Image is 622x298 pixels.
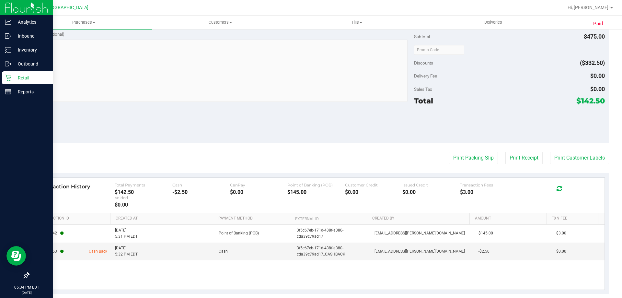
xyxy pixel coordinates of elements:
[3,290,50,295] p: [DATE]
[115,227,138,240] span: [DATE] 5:31 PM EDT
[414,45,464,55] input: Promo Code
[116,216,211,221] a: Created At
[16,16,152,29] a: Purchases
[288,16,425,29] a: Tills
[5,75,11,81] inline-svg: Retail
[16,19,152,25] span: Purchases
[414,34,430,39] span: Subtotal
[11,32,50,40] p: Inbound
[3,284,50,290] p: 05:34 PM EDT
[230,189,288,195] div: $0.00
[556,230,566,236] span: $3.00
[5,33,11,39] inline-svg: Inbound
[556,248,566,255] span: $0.00
[414,96,433,105] span: Total
[568,5,610,10] span: Hi, [PERSON_NAME]!
[414,57,433,69] span: Discounts
[414,87,432,92] span: Sales Tax
[584,33,605,40] span: $475.00
[5,61,11,67] inline-svg: Outbound
[590,72,605,79] span: $0.00
[505,152,543,164] button: Print Receipt
[89,248,107,255] span: Cash Back
[345,189,403,195] div: $0.00
[44,5,88,10] span: [GEOGRAPHIC_DATA]
[478,230,493,236] span: $145.00
[115,245,138,257] span: [DATE] 5:32 PM EDT
[172,189,230,195] div: -$2.50
[5,19,11,25] inline-svg: Analytics
[11,74,50,82] p: Retail
[38,216,108,221] a: Transaction ID
[11,88,50,96] p: Reports
[39,248,63,255] span: 11712453
[152,19,288,25] span: Customers
[476,19,511,25] span: Deliveries
[580,59,605,66] span: ($332.50)
[345,183,403,187] div: Customer Credit
[6,246,26,266] iframe: Resource center
[475,216,544,221] a: Amount
[230,183,288,187] div: CanPay
[414,73,437,78] span: Delivery Fee
[478,248,490,255] span: -$2.50
[402,189,460,195] div: $0.00
[287,183,345,187] div: Point of Banking (POB)
[374,230,465,236] span: [EMAIL_ADDRESS][PERSON_NAME][DOMAIN_NAME]
[115,202,172,208] div: $0.00
[425,16,561,29] a: Deliveries
[115,183,172,187] div: Total Payments
[460,183,518,187] div: Transaction Fees
[172,183,230,187] div: Cash
[552,216,595,221] a: Txn Fee
[287,189,345,195] div: $145.00
[152,16,288,29] a: Customers
[5,47,11,53] inline-svg: Inventory
[5,89,11,95] inline-svg: Reports
[449,152,498,164] button: Print Packing Slip
[11,46,50,54] p: Inventory
[372,216,467,221] a: Created By
[11,18,50,26] p: Analytics
[593,20,603,28] span: Paid
[115,189,172,195] div: $142.50
[297,245,367,257] span: 3f5c67eb-171d-438f-a380-cda39c79ad17_CASHBACK
[576,96,605,105] span: $142.50
[219,230,259,236] span: Point of Banking (POB)
[11,60,50,68] p: Outbound
[297,227,367,240] span: 3f5c67eb-171d-438f-a380-cda39c79ad17
[219,248,228,255] span: Cash
[115,195,172,200] div: Voided
[289,19,424,25] span: Tills
[460,189,518,195] div: $3.00
[374,248,465,255] span: [EMAIL_ADDRESS][PERSON_NAME][DOMAIN_NAME]
[550,152,609,164] button: Print Customer Labels
[590,86,605,92] span: $0.00
[402,183,460,187] div: Issued Credit
[218,216,288,221] a: Payment Method
[39,230,63,236] span: 11712442
[290,213,367,225] th: External ID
